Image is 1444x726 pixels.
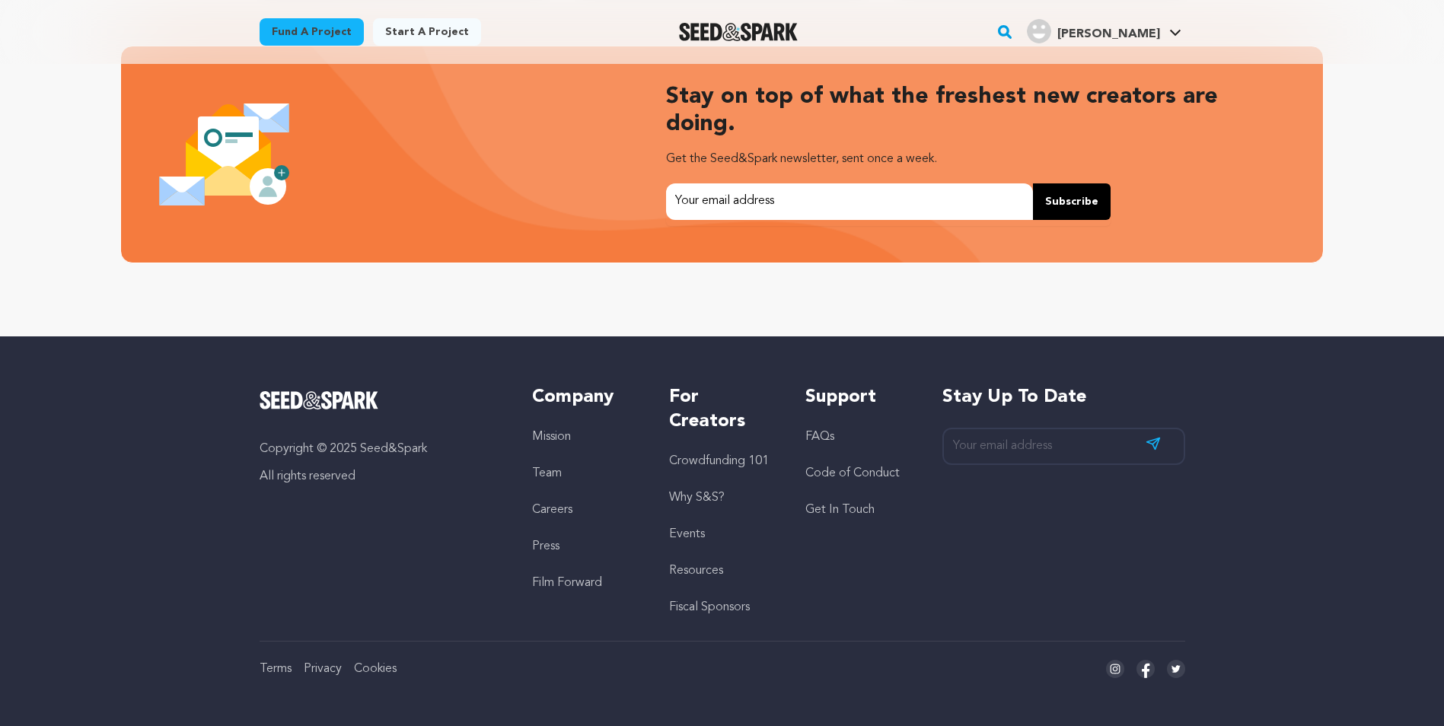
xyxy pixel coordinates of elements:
a: Crowdfunding 101 [669,455,769,467]
p: Copyright © 2025 Seed&Spark [260,440,502,458]
a: Terms [260,663,292,675]
a: Film Forward [532,577,602,589]
a: Seed&Spark Homepage [260,391,502,409]
h5: Stay up to date [942,385,1185,409]
img: Seed&Spark Logo Dark Mode [679,23,799,41]
img: Seed&Spark Logo [260,391,379,409]
a: Seed&Spark Homepage [679,23,799,41]
img: user.png [1027,19,1051,43]
input: Your email address [942,428,1185,465]
a: Espinoza A.'s Profile [1024,16,1184,43]
a: Start a project [373,18,481,46]
a: Get In Touch [805,504,875,516]
a: Events [669,528,705,540]
h5: Support [805,385,911,409]
a: Privacy [304,663,342,675]
div: Espinoza A.'s Profile [1027,19,1160,43]
img: Seed&Spark Newsletter Icon [158,88,291,221]
span: [PERSON_NAME] [1057,28,1160,40]
input: Your email address [666,183,1034,220]
a: Mission [532,431,571,443]
a: Careers [532,504,572,516]
h5: Company [532,385,638,409]
a: Fiscal Sponsors [669,601,750,613]
button: Subscribe [1033,183,1111,220]
span: Espinoza A.'s Profile [1024,16,1184,48]
p: Get the Seed&Spark newsletter, sent once a week. [666,147,1259,171]
a: Press [532,540,559,552]
span: Subscribe [1045,194,1098,209]
a: Team [532,467,562,479]
a: Cookies [354,663,397,675]
a: Why S&S? [669,492,725,504]
a: Code of Conduct [805,467,900,479]
h5: For Creators [669,385,775,434]
p: All rights reserved [260,467,502,486]
a: Resources [669,565,723,577]
a: Fund a project [260,18,364,46]
a: FAQs [805,431,834,443]
h3: Stay on top of what the freshest new creators are doing. [666,83,1259,138]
